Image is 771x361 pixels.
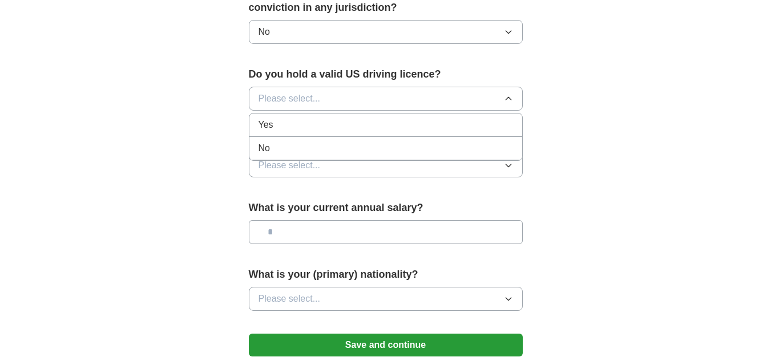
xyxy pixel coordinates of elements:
button: No [249,20,523,44]
span: Yes [259,118,273,132]
span: No [259,141,270,155]
span: No [259,25,270,39]
button: Save and continue [249,334,523,356]
button: Please select... [249,153,523,177]
label: What is your (primary) nationality? [249,267,523,282]
span: Please select... [259,292,321,306]
span: Please select... [259,159,321,172]
span: Please select... [259,92,321,106]
label: What is your current annual salary? [249,200,523,216]
label: Do you hold a valid US driving licence? [249,67,523,82]
button: Please select... [249,87,523,111]
button: Please select... [249,287,523,311]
